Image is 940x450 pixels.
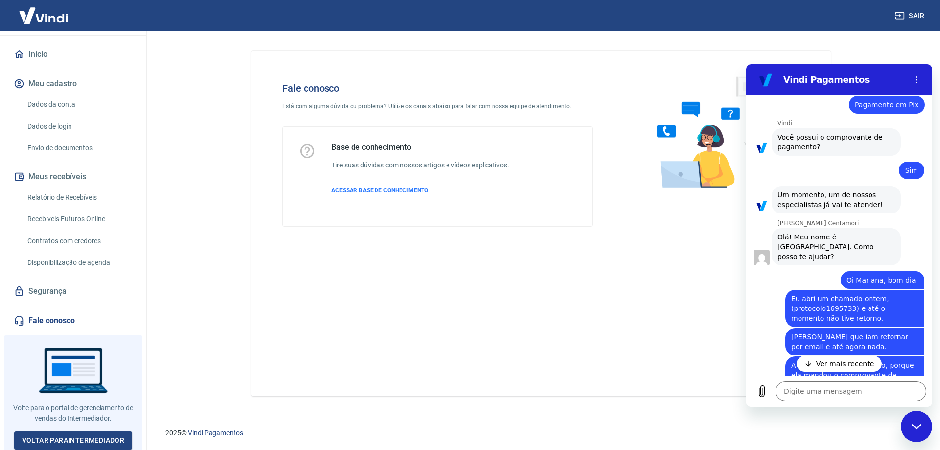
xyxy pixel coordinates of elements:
[12,44,135,65] a: Início
[12,166,135,188] button: Meus recebíveis
[282,102,593,111] p: Está com alguma dúvida ou problema? Utilize os canais abaixo para falar com nossa equipe de atend...
[23,231,135,251] a: Contratos com credores
[14,431,133,450] a: Voltar paraIntermediador
[12,310,135,332] a: Fale conosco
[282,82,593,94] h4: Fale conosco
[188,429,243,437] a: Vindi Pagamentos
[23,95,135,115] a: Dados da conta
[637,67,786,197] img: Fale conosco
[746,64,932,407] iframe: Janela de mensagens
[165,428,916,438] p: 2025 ©
[23,138,135,158] a: Envio de documentos
[23,117,135,137] a: Dados de login
[331,142,509,152] h5: Base de conhecimento
[23,209,135,229] a: Recebíveis Futuros Online
[893,7,928,25] button: Sair
[12,73,135,95] button: Meu cadastro
[12,0,75,30] img: Vindi
[331,160,509,170] h6: Tire suas dúvidas com nossos artigos e vídeos explicativos.
[901,411,932,442] iframe: Botão para iniciar a janela de mensagens, 1 mensagem não lida
[23,188,135,208] a: Relatório de Recebíveis
[331,187,428,194] span: ACESSAR BASE DE CONHECIMENTO
[331,186,509,195] a: ACESSAR BASE DE CONHECIMENTO
[23,253,135,273] a: Disponibilização de agenda
[12,281,135,302] a: Segurança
